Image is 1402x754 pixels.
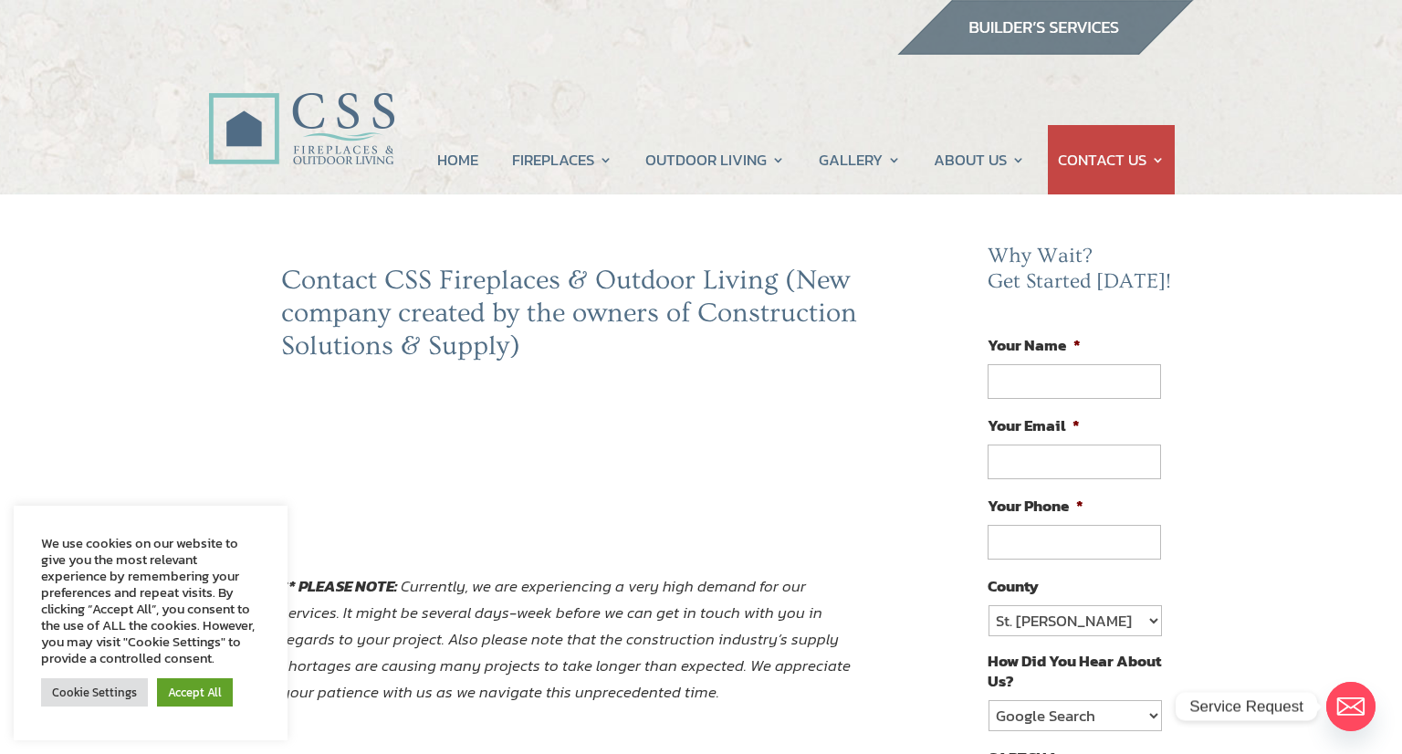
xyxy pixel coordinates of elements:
[988,496,1083,516] label: Your Phone
[208,42,394,174] img: CSS Fireplaces & Outdoor Living (Formerly Construction Solutions & Supply)- Jacksonville Ormond B...
[281,574,397,598] strong: ** PLEASE NOTE:
[988,415,1080,435] label: Your Email
[1326,682,1376,731] a: Email
[281,264,867,372] h2: Contact CSS Fireplaces & Outdoor Living (New company created by the owners of Construction Soluti...
[988,335,1081,355] label: Your Name
[819,125,901,194] a: GALLERY
[645,125,785,194] a: OUTDOOR LIVING
[934,125,1025,194] a: ABOUT US
[988,651,1161,691] label: How Did You Hear About Us?
[512,125,612,194] a: FIREPLACES
[281,574,851,704] em: Currently, we are experiencing a very high demand for our services. It might be several days-week...
[1058,125,1165,194] a: CONTACT US
[988,576,1039,596] label: County
[157,678,233,707] a: Accept All
[41,535,260,666] div: We use cookies on our website to give you the most relevant experience by remembering your prefer...
[41,678,148,707] a: Cookie Settings
[896,37,1194,61] a: builder services construction supply
[988,244,1176,303] h2: Why Wait? Get Started [DATE]!
[437,125,478,194] a: HOME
